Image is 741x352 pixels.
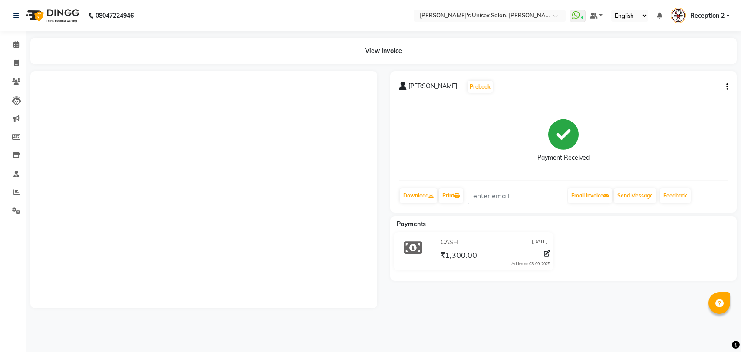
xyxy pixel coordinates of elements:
button: Email Invoice [568,188,612,203]
div: Added on 03-09-2025 [511,261,550,267]
a: Feedback [660,188,691,203]
div: Payment Received [537,153,590,162]
button: Send Message [614,188,656,203]
span: [PERSON_NAME] [408,82,457,94]
img: Reception 2 [671,8,686,23]
span: Payments [397,220,426,228]
span: ₹1,300.00 [440,250,477,262]
iframe: chat widget [705,317,732,343]
b: 08047224946 [96,3,134,28]
span: [DATE] [532,238,548,247]
a: Print [439,188,463,203]
a: Download [400,188,437,203]
input: enter email [468,188,567,204]
span: CASH [441,238,458,247]
div: View Invoice [30,38,737,64]
button: Prebook [468,81,493,93]
span: Reception 2 [690,11,725,20]
img: logo [22,3,82,28]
